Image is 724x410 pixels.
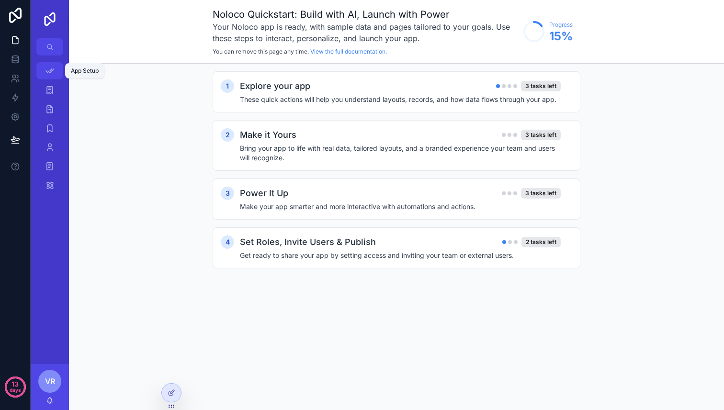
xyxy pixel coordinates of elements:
img: App logo [42,11,57,27]
span: VR [45,376,55,387]
h1: Noloco Quickstart: Build with AI, Launch with Power [213,8,519,21]
p: days [10,383,21,397]
div: App Setup [71,67,99,75]
h3: Your Noloco app is ready, with sample data and pages tailored to your goals. Use these steps to i... [213,21,519,44]
p: 13 [11,379,19,389]
span: You can remove this page any time. [213,48,309,55]
span: Progress [549,21,573,29]
a: View the full documentation. [310,48,387,55]
div: scrollable content [31,55,69,207]
span: 15 % [549,29,573,44]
